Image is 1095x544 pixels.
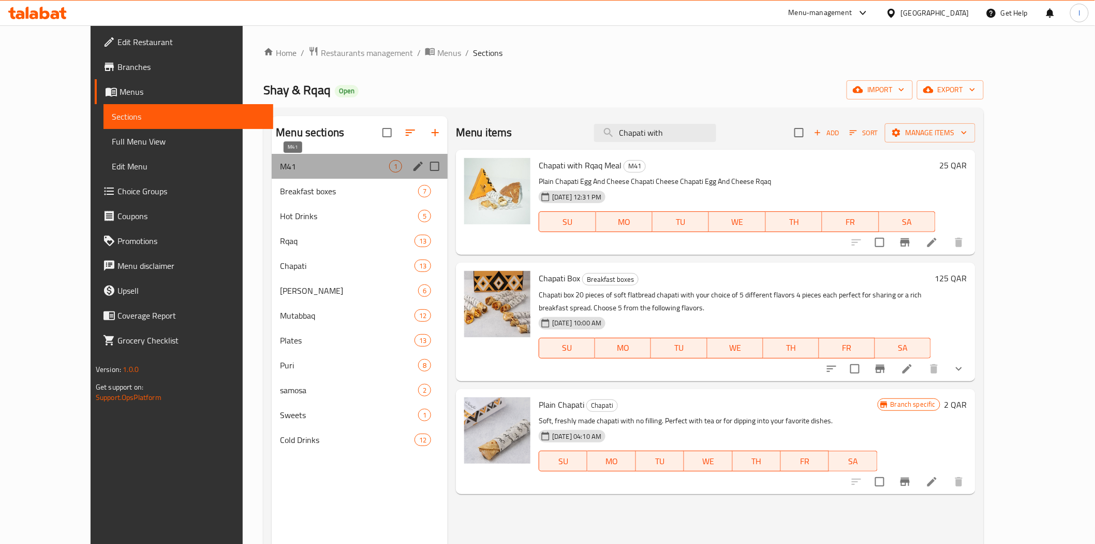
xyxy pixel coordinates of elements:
div: Breakfast boxes7 [272,179,448,204]
a: Edit menu item [901,363,913,375]
button: TH [766,211,822,232]
h6: 2 QAR [944,397,967,412]
li: / [465,47,469,59]
div: M411edit [272,154,448,179]
span: Sweets [280,409,418,421]
div: Sweets1 [272,403,448,427]
h6: 125 QAR [935,271,967,285]
span: Add item [810,125,843,141]
div: Rqaq [280,235,415,247]
button: SU [539,211,596,232]
a: Edit Menu [103,154,273,179]
span: Sections [473,47,502,59]
button: export [917,80,984,99]
button: MO [596,211,653,232]
button: FR [781,451,829,471]
span: Sort [850,127,878,139]
span: 5 [419,211,431,221]
button: WE [709,211,765,232]
span: 8 [419,361,431,370]
div: samosa2 [272,378,448,403]
span: [DATE] 10:00 AM [548,318,605,328]
div: items [415,334,431,347]
div: Mutabbaq12 [272,303,448,328]
span: Menus [437,47,461,59]
a: Choice Groups [95,179,273,204]
span: Plates [280,334,415,347]
span: Restaurants management [321,47,413,59]
button: SU [539,338,595,359]
button: Sort [847,125,881,141]
button: SA [829,451,877,471]
button: edit [410,159,426,174]
p: Chapati box 20 pieces of soft flatbread chapati with your choice of 5 different flavors 4 pieces ... [539,289,931,314]
a: Full Menu View [103,129,273,154]
button: SA [879,211,936,232]
nav: Menu sections [272,150,448,456]
button: delete [922,356,946,381]
div: Puri8 [272,353,448,378]
span: samosa [280,384,418,396]
span: Branches [117,61,265,73]
img: Chapati with Rqaq Meal [464,158,530,224]
span: Branch specific [886,399,940,409]
span: TU [640,454,680,469]
span: 6 [419,286,431,296]
span: Sort items [843,125,885,141]
span: SU [543,214,591,230]
h2: Menu sections [276,125,344,140]
button: MO [587,451,635,471]
button: TU [636,451,684,471]
a: Support.OpsPlatform [96,391,161,404]
a: Grocery Checklist [95,328,273,353]
div: items [418,359,431,371]
button: Branch-specific-item [868,356,893,381]
nav: breadcrumb [263,46,984,60]
button: SA [875,338,931,359]
span: Chapati [280,260,415,272]
span: Breakfast boxes [583,274,638,285]
span: I [1078,7,1080,19]
span: Cold Drinks [280,434,415,446]
a: Edit menu item [926,236,938,249]
span: Chapati [587,399,617,411]
span: import [855,83,905,96]
li: / [301,47,304,59]
div: Chapathi Brown [280,284,418,297]
img: Plain Chapati [464,397,530,464]
span: Sections [112,110,265,123]
button: FR [819,338,875,359]
div: [PERSON_NAME]6 [272,278,448,303]
div: Hot Drinks [280,210,418,222]
div: items [415,309,431,322]
a: Coupons [95,204,273,228]
div: items [418,284,431,297]
span: Get support on: [96,380,143,394]
a: Sections [103,104,273,129]
span: 1 [419,410,431,420]
a: Restaurants management [308,46,413,60]
span: 13 [415,261,431,271]
a: Coverage Report [95,303,273,328]
span: Shay & Rqaq [263,78,331,102]
span: Manage items [893,126,967,139]
span: TU [657,214,705,230]
span: Select to update [869,471,891,493]
span: Chapati with Rqaq Meal [539,158,622,173]
span: Puri [280,359,418,371]
span: SU [543,454,583,469]
a: Branches [95,54,273,79]
button: WE [707,338,763,359]
span: Select section [788,122,810,144]
a: Menus [95,79,273,104]
button: import [847,80,913,99]
span: TH [770,214,818,230]
span: export [925,83,975,96]
img: Chapati Box [464,271,530,337]
button: FR [822,211,879,232]
p: Plain Chapati Egg And Cheese Chapati Cheese Chapati Egg And Cheese Rqaq [539,175,936,188]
